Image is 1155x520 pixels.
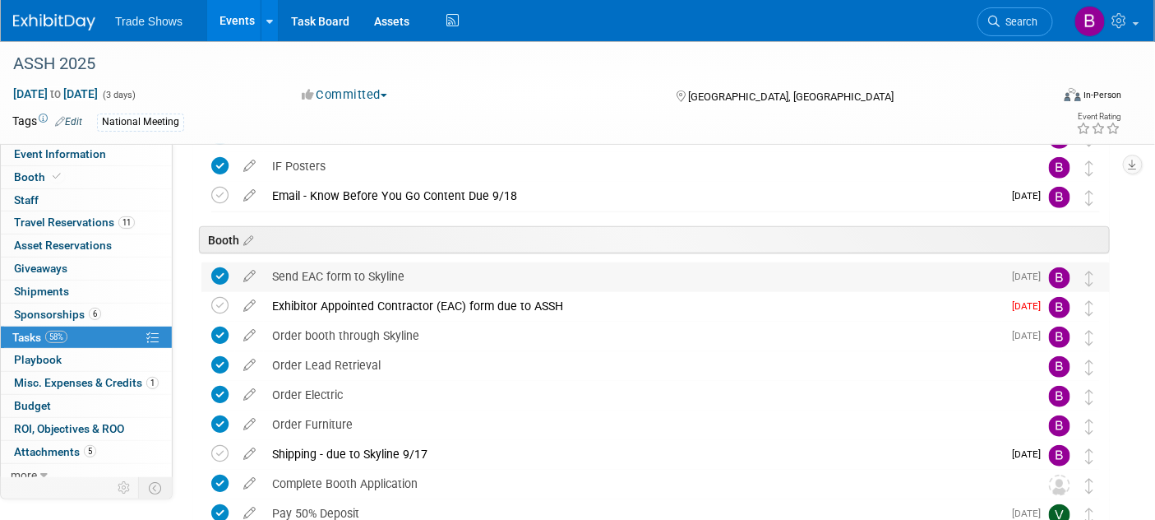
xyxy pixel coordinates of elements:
img: Becca Rensi [1049,157,1070,179]
img: Becca Rensi [1049,445,1070,467]
span: [DATE] [1012,448,1049,460]
div: Email - Know Before You Go Content Due 9/18 [264,182,1002,210]
i: Move task [1086,419,1094,434]
td: Toggle Event Tabs [139,477,173,499]
span: Shipments [14,285,69,298]
span: (3 days) [101,90,136,100]
a: Misc. Expenses & Credits1 [1,372,172,394]
a: edit [235,358,264,373]
div: Exhibitor Appointed Contractor (EAC) form due to ASSH [264,292,1002,320]
a: edit [235,417,264,432]
i: Move task [1086,271,1094,286]
a: more [1,464,172,486]
span: 6 [89,308,101,320]
span: Trade Shows [115,15,182,28]
i: Move task [1086,190,1094,206]
span: Playbook [14,353,62,366]
span: Budget [14,399,51,412]
span: 58% [45,331,67,343]
div: Shipping - due to Skyline 9/17 [264,440,1002,468]
span: ROI, Objectives & ROO [14,422,124,435]
a: edit [235,388,264,402]
div: IF Posters [264,152,1016,180]
span: Misc. Expenses & Credits [14,376,159,389]
a: Asset Reservations [1,234,172,257]
a: Travel Reservations11 [1,211,172,234]
img: Becca Rensi [1049,297,1070,318]
td: Personalize Event Tab Strip [110,477,139,499]
div: Send EAC form to Skyline [264,262,1002,290]
img: Format-Inperson.png [1065,88,1081,101]
a: edit [235,328,264,343]
img: Unassigned [1049,475,1070,496]
a: Budget [1,395,172,417]
div: ASSH 2025 [7,49,1028,79]
div: Booth [199,226,1110,253]
a: Staff [1,189,172,211]
div: Event Rating [1077,113,1121,121]
span: [DATE] [1012,508,1049,519]
a: Search [977,7,1053,36]
img: Becca Rensi [1049,386,1070,407]
a: Playbook [1,349,172,371]
a: Event Information [1,143,172,165]
div: Complete Booth Application [264,470,1016,498]
span: Tasks [12,331,67,344]
span: [DATE] [1012,190,1049,202]
span: to [48,87,63,100]
a: Sponsorships6 [1,304,172,326]
i: Move task [1086,389,1094,405]
img: Becca Rensi [1049,327,1070,348]
i: Booth reservation complete [53,172,61,181]
i: Move task [1086,300,1094,316]
span: Event Information [14,147,106,160]
div: Event Format [958,86,1122,110]
div: In-Person [1083,89,1122,101]
td: Tags [12,113,82,132]
span: [DATE] [1012,271,1049,282]
a: edit [235,299,264,313]
span: [GEOGRAPHIC_DATA], [GEOGRAPHIC_DATA] [688,91,894,103]
img: Becca Rensi [1049,187,1070,208]
a: edit [235,188,264,203]
span: [DATE] [1012,300,1049,312]
div: Order booth through Skyline [264,322,1002,350]
span: [DATE] [1012,330,1049,341]
span: Travel Reservations [14,216,135,229]
span: Booth [14,170,64,183]
a: Edit sections [239,231,253,248]
div: Order Lead Retrieval [264,351,1016,379]
a: Attachments5 [1,441,172,463]
a: Tasks58% [1,327,172,349]
span: Search [1000,16,1037,28]
i: Move task [1086,448,1094,464]
img: Becca Rensi [1049,416,1070,437]
span: Giveaways [14,262,67,275]
div: Order Furniture [264,411,1016,439]
a: edit [235,159,264,174]
a: Edit [55,116,82,128]
span: 5 [84,445,96,457]
i: Move task [1086,160,1094,176]
span: [DATE] [DATE] [12,86,99,101]
i: Move task [1086,360,1094,375]
span: 11 [118,216,135,229]
img: Becca Rensi [1074,6,1106,37]
i: Move task [1086,478,1094,494]
a: edit [235,447,264,462]
a: ROI, Objectives & ROO [1,418,172,440]
span: more [11,468,37,481]
a: Booth [1,166,172,188]
div: National Meeting [97,114,184,131]
span: Attachments [14,445,96,458]
span: Asset Reservations [14,239,112,252]
span: 1 [146,377,159,389]
a: edit [235,476,264,491]
div: Order Electric [264,381,1016,409]
i: Move task [1086,330,1094,346]
img: Becca Rensi [1049,356,1070,378]
img: ExhibitDay [13,14,95,30]
a: edit [235,269,264,284]
button: Committed [296,86,394,104]
img: Becca Rensi [1049,267,1070,289]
